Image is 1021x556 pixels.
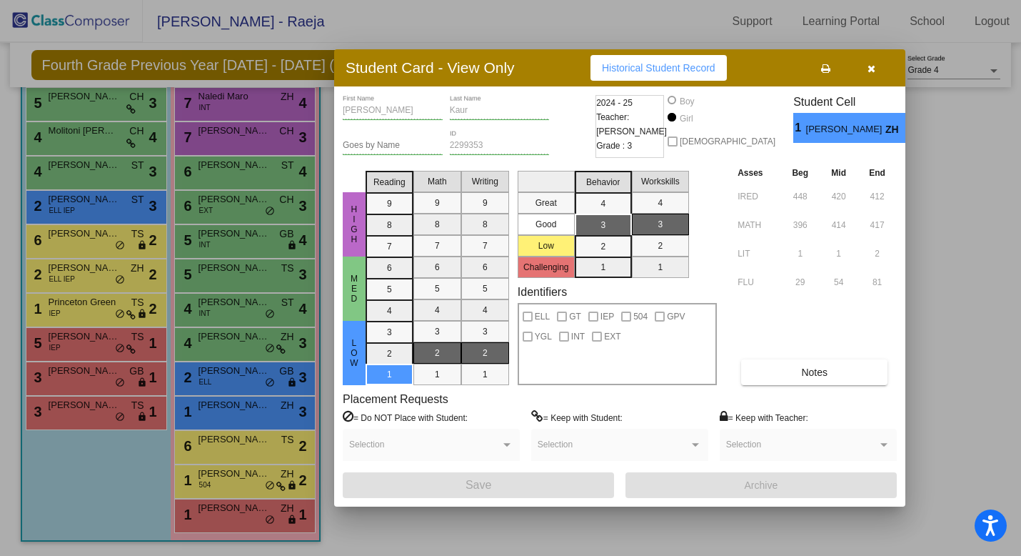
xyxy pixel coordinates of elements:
[738,186,777,207] input: assessment
[738,214,777,236] input: assessment
[343,472,614,498] button: Save
[857,165,897,181] th: End
[625,472,897,498] button: Archive
[633,308,648,325] span: 504
[667,308,685,325] span: GPV
[741,359,887,385] button: Notes
[596,96,633,110] span: 2024 - 25
[820,165,857,181] th: Mid
[535,328,552,345] span: YGL
[720,410,808,425] label: = Keep with Teacher:
[885,122,905,137] span: ZH
[343,141,443,151] input: goes by name
[738,272,777,293] input: assessment
[602,62,715,74] span: Historical Student Record
[348,338,361,368] span: Low
[734,165,780,181] th: Asses
[596,110,667,139] span: Teacher: [PERSON_NAME]
[569,308,581,325] span: GT
[466,479,491,491] span: Save
[793,95,917,109] h3: Student Cell
[604,328,620,345] span: EXT
[801,367,828,378] span: Notes
[348,274,361,304] span: Med
[518,285,567,299] label: Identifiers
[679,112,693,125] div: Girl
[343,410,468,425] label: = Do NOT Place with Student:
[450,141,550,151] input: Enter ID
[780,165,820,181] th: Beg
[806,122,885,137] span: [PERSON_NAME]
[531,410,623,425] label: = Keep with Student:
[346,59,515,76] h3: Student Card - View Only
[571,328,585,345] span: INT
[793,119,805,136] span: 1
[343,392,448,406] label: Placement Requests
[680,133,775,150] span: [DEMOGRAPHIC_DATA]
[596,139,632,153] span: Grade : 3
[348,204,361,244] span: High
[535,308,550,325] span: ELL
[738,243,777,264] input: assessment
[745,480,778,491] span: Archive
[905,119,917,136] span: 3
[679,95,695,108] div: Boy
[600,308,614,325] span: IEP
[590,55,727,81] button: Historical Student Record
